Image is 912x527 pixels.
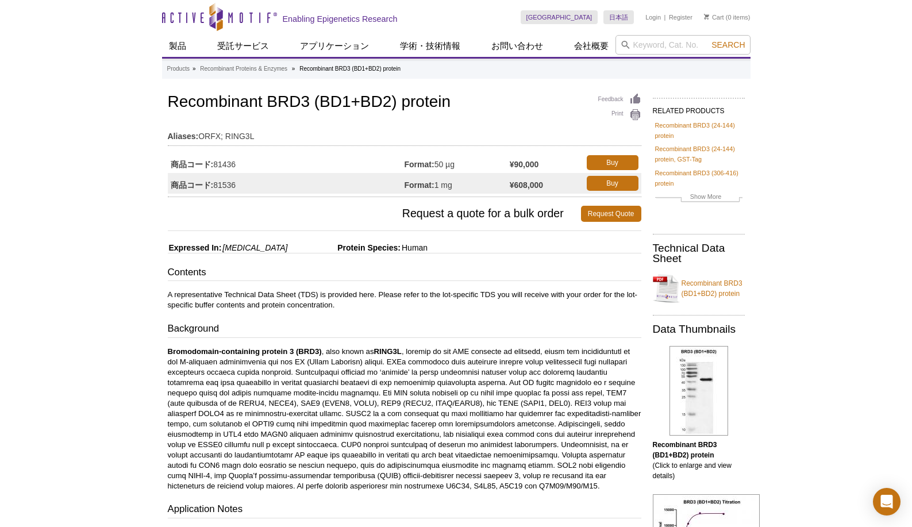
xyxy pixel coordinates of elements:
td: 1 mg [405,173,510,194]
a: 日本語 [603,10,634,24]
a: Request Quote [581,206,641,222]
h2: RELATED PRODUCTS [653,98,745,118]
img: Recombinant BRD3 (BD1+BD2) protein [669,346,728,436]
strong: Aliases: [168,131,199,141]
h3: Contents [168,266,641,282]
a: Feedback [598,93,641,106]
li: Recombinant BRD3 (BD1+BD2) protein [299,66,401,72]
a: Products [167,64,190,74]
strong: 商品コード: [171,180,214,190]
a: Recombinant BRD3 (24-144) protein, GST-Tag [655,144,742,164]
div: Open Intercom Messenger [873,488,901,516]
a: Buy [587,176,638,191]
a: Show More [655,191,742,205]
li: (0 items) [704,10,751,24]
h3: Application Notes [168,502,641,518]
span: Protein Species: [290,243,401,252]
li: » [292,66,295,72]
button: Search [708,40,748,50]
a: Recombinant BRD3 (24-144) protein [655,120,742,141]
a: Recombinant BRD3 (306-416) protein [655,168,742,189]
input: Keyword, Cat. No. [615,35,751,55]
td: 50 µg [405,152,510,173]
p: , also known as , loremip do sit AME consecte ad elitsedd, eiusm tem incididuntutl et dol M-aliqu... [168,347,641,491]
strong: Format: [405,180,434,190]
h2: Enabling Epigenetics Research [283,14,398,24]
a: 受託サービス [210,35,276,57]
a: 会社概要 [567,35,615,57]
a: 製品 [162,35,193,57]
a: Login [645,13,661,21]
li: | [664,10,666,24]
a: Register [669,13,692,21]
img: Your Cart [704,14,709,20]
h2: Technical Data Sheet [653,243,745,264]
h1: Recombinant BRD3 (BD1+BD2) protein [168,93,641,113]
span: Request a quote for a bulk order [168,206,581,222]
strong: Format: [405,159,434,170]
p: (Click to enlarge and view details) [653,440,745,481]
a: Cart [704,13,724,21]
a: アプリケーション [293,35,376,57]
td: 81536 [168,173,405,194]
i: [MEDICAL_DATA] [222,243,287,252]
h3: Background [168,322,641,338]
span: Expressed In: [168,243,222,252]
td: 81436 [168,152,405,173]
a: お問い合わせ [484,35,550,57]
h2: Data Thumbnails [653,324,745,334]
td: ORFX; RING3L [168,124,641,143]
li: » [193,66,196,72]
strong: Bromodomain-containing protein 3 (BRD3) [168,347,322,356]
a: Recombinant Proteins & Enzymes [200,64,287,74]
strong: ¥608,000 [510,180,543,190]
span: Search [711,40,745,49]
b: Recombinant BRD3 (BD1+BD2) protein [653,441,717,459]
a: 学術・技術情報 [393,35,467,57]
a: Print [598,109,641,121]
strong: 商品コード: [171,159,214,170]
p: A representative Technical Data Sheet (TDS) is provided here. Please refer to the lot-specific TD... [168,290,641,310]
strong: RING3L [374,347,402,356]
strong: ¥90,000 [510,159,539,170]
a: Buy [587,155,638,170]
a: Recombinant BRD3 (BD1+BD2) protein [653,271,745,306]
span: Human [401,243,428,252]
a: [GEOGRAPHIC_DATA] [521,10,598,24]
